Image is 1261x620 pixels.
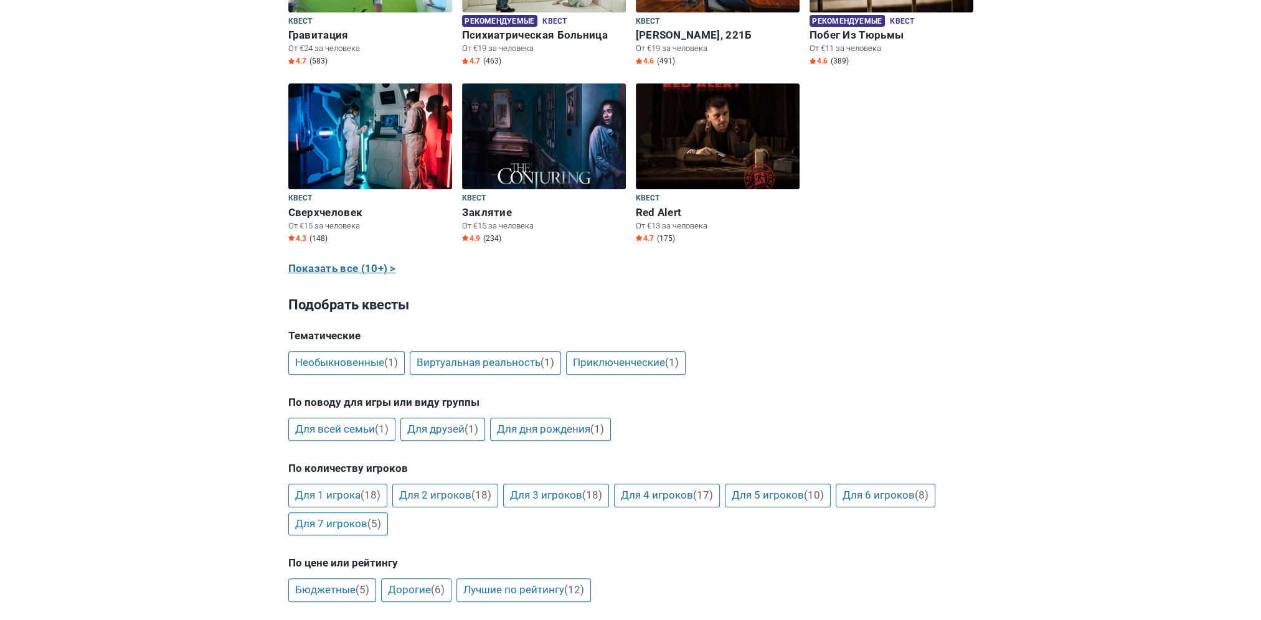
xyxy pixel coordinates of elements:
h6: Заклятие [462,206,626,219]
span: (6) [431,583,445,596]
span: Квест [636,192,660,205]
span: Квест [288,192,313,205]
a: Для 4 игроков(17) [614,484,720,507]
span: (17) [693,489,713,501]
p: От €15 за человека [462,220,626,232]
a: Для 1 игрока(18) [288,484,387,507]
a: Бюджетные(5) [288,578,376,602]
h5: По цене или рейтингу [288,557,973,569]
span: 4.7 [288,56,306,66]
a: Показать все (10+) > [288,261,396,277]
p: От €19 за человека [636,43,800,54]
p: От €19 за человека [462,43,626,54]
span: Квест [462,192,486,205]
img: Red Alert [636,83,800,189]
span: (1) [375,423,389,435]
h5: По поводу для игры или виду группы [288,396,973,408]
a: Лучшие по рейтингу(12) [456,578,591,602]
a: Заклятие Квест Заклятие От €15 за человека Star4.9 (234) [462,83,626,246]
a: Для дня рождения(1) [490,418,611,441]
span: (491) [657,56,675,66]
span: (1) [384,356,398,369]
a: Сверхчеловек Квест Сверхчеловек От €15 за человека Star4.3 (148) [288,83,452,246]
span: (463) [483,56,501,66]
img: Star [810,58,816,64]
h5: По количеству игроков [288,462,973,474]
a: Дорогие(6) [381,578,451,602]
img: Заклятие [462,83,626,189]
h6: Сверхчеловек [288,206,452,219]
p: От €15 за человека [288,220,452,232]
p: От €13 за человека [636,220,800,232]
img: Star [636,235,642,241]
span: (18) [471,489,491,501]
a: Для 6 игроков(8) [836,484,935,507]
span: (1) [541,356,554,369]
a: Виртуальная реальность(1) [410,351,561,375]
img: Сверхчеловек [288,83,452,189]
span: (5) [356,583,369,596]
a: Red Alert Квест Red Alert От €13 за человека Star4.7 (175) [636,83,800,246]
span: (148) [309,233,328,243]
span: Рекомендуемые [462,15,537,27]
img: Star [636,58,642,64]
img: Star [288,58,295,64]
h5: Тематические [288,329,973,342]
span: 4.9 [462,233,480,243]
span: (1) [590,423,604,435]
span: 4.7 [462,56,480,66]
span: (1) [665,356,679,369]
span: (1) [465,423,478,435]
span: 4.7 [636,233,654,243]
h6: [PERSON_NAME], 221Б [636,29,800,42]
a: Для 7 игроков(5) [288,512,388,536]
span: (10) [804,489,824,501]
h6: Побег Из Тюрьмы [810,29,973,42]
span: (18) [361,489,380,501]
span: Квест [542,15,567,29]
a: Приключенческие(1) [566,351,686,375]
span: 4.3 [288,233,306,243]
span: Квест [636,15,660,29]
img: Star [462,58,468,64]
a: Необыкновенные(1) [288,351,405,375]
img: Star [288,235,295,241]
span: 4.6 [636,56,654,66]
a: Для всей семьи(1) [288,418,395,441]
span: (5) [367,517,381,530]
a: Для друзей(1) [400,418,485,441]
span: (175) [657,233,675,243]
p: От €11 за человека [810,43,973,54]
span: 4.6 [810,56,828,66]
p: От €24 за человека [288,43,452,54]
h6: Red Alert [636,206,800,219]
a: Для 3 игроков(18) [503,484,609,507]
span: (8) [915,489,928,501]
span: Квест [890,15,914,29]
span: (18) [582,489,602,501]
span: (12) [564,583,584,596]
span: (389) [831,56,849,66]
h6: Гравитация [288,29,452,42]
span: Рекомендуемые [810,15,885,27]
a: Для 2 игроков(18) [392,484,498,507]
span: (583) [309,56,328,66]
h3: Подобрать квесты [288,295,973,315]
span: Квест [288,15,313,29]
h6: Психиатрическая Больница [462,29,626,42]
span: (234) [483,233,501,243]
img: Star [462,235,468,241]
a: Для 5 игроков(10) [725,484,831,507]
